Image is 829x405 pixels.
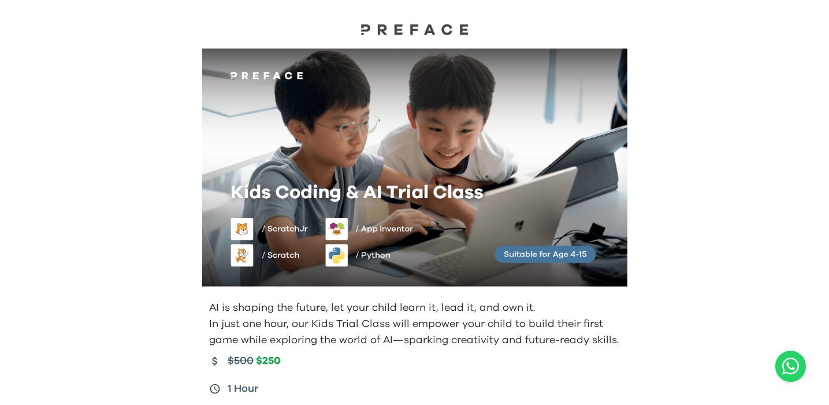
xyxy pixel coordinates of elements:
[357,23,473,35] img: Preface Logo
[202,49,627,287] img: Kids learning to code
[209,300,623,316] p: AI is shaping the future, let your child learn it, lead it, and own it.
[775,351,806,382] button: Open WhatsApp chat
[209,316,623,348] p: In just one hour, our Kids Trial Class will empower your child to build their first game while ex...
[357,23,473,39] a: Preface Logo
[228,381,259,397] span: 1 Hour
[775,351,806,382] a: Chat with us on WhatsApp
[228,353,254,369] span: $500
[256,355,281,368] span: $250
